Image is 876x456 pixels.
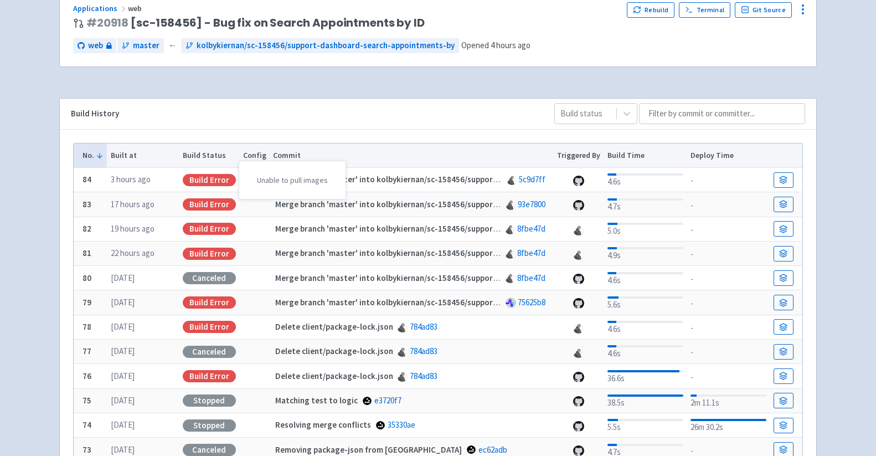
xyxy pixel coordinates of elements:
[774,418,793,433] a: Build Details
[374,395,401,406] a: e3720f7
[111,223,154,234] time: 19 hours ago
[83,371,91,381] b: 76
[111,371,135,381] time: [DATE]
[111,321,135,332] time: [DATE]
[691,172,766,187] div: -
[183,248,236,260] div: Build Error
[117,38,164,53] a: master
[183,174,236,186] div: Build Error
[83,444,91,455] b: 73
[774,270,793,286] a: Build Details
[183,419,236,432] div: Stopped
[71,107,537,120] div: Build History
[774,172,793,188] a: Build Details
[691,246,766,261] div: -
[691,344,766,359] div: -
[691,369,766,384] div: -
[83,273,91,283] b: 80
[111,297,135,308] time: [DATE]
[519,174,545,185] a: 5c9d7ff
[183,272,236,284] div: Canceled
[111,248,154,258] time: 22 hours ago
[607,196,683,213] div: 4.7s
[275,199,635,209] strong: Merge branch 'master' into kolbykiernan/sc-158456/support-dashboard-search-appointments-by
[83,150,104,161] button: No.
[83,419,91,430] b: 74
[607,368,683,385] div: 36.6s
[275,297,635,308] strong: Merge branch 'master' into kolbykiernan/sc-158456/support-dashboard-search-appointments-by
[679,2,730,18] a: Terminal
[128,3,143,13] span: web
[83,346,91,356] b: 77
[107,144,179,168] th: Built at
[607,270,683,287] div: 4.6s
[774,295,793,310] a: Build Details
[607,221,683,238] div: 5.0s
[83,297,91,308] b: 79
[111,444,135,455] time: [DATE]
[83,321,91,332] b: 78
[183,444,236,456] div: Canceled
[517,248,545,258] a: 8fbe47d
[275,248,635,258] strong: Merge branch 'master' into kolbykiernan/sc-158456/support-dashboard-search-appointments-by
[83,199,91,209] b: 83
[111,273,135,283] time: [DATE]
[518,297,545,308] a: 75625b8
[83,395,91,406] b: 75
[478,444,507,455] a: ec62adb
[86,17,425,29] span: [sc-158456] - Bug fix on Search Appointments by ID
[691,271,766,286] div: -
[179,144,239,168] th: Build Status
[691,295,766,310] div: -
[410,346,437,356] a: 784ad83
[774,344,793,360] a: Build Details
[691,222,766,237] div: -
[275,346,393,356] strong: Delete client/package-lock.json
[133,39,159,52] span: master
[275,395,358,406] strong: Matching test to logic
[239,144,270,168] th: Config
[774,197,793,212] a: Build Details
[111,199,154,209] time: 17 hours ago
[88,39,103,52] span: web
[275,419,371,430] strong: Resolving merge conflicts
[607,294,683,311] div: 5.6s
[774,246,793,262] a: Build Details
[183,346,236,358] div: Canceled
[687,144,770,168] th: Deploy Time
[691,320,766,335] div: -
[183,321,236,333] div: Build Error
[111,174,151,185] time: 3 hours ago
[183,198,236,211] div: Build Error
[275,321,393,332] strong: Delete client/package-lock.json
[111,419,135,430] time: [DATE]
[517,273,545,283] a: 8fbe47d
[83,174,91,185] b: 84
[518,199,545,209] a: 93e7800
[691,392,766,409] div: 2m 11.1s
[275,371,393,381] strong: Delete client/package-lock.json
[691,197,766,212] div: -
[183,296,236,309] div: Build Error
[607,245,683,262] div: 4.9s
[607,417,683,434] div: 5.5s
[111,346,135,356] time: [DATE]
[275,223,635,234] strong: Merge branch 'master' into kolbykiernan/sc-158456/support-dashboard-search-appointments-by
[774,319,793,335] a: Build Details
[275,174,635,185] strong: Merge branch 'master' into kolbykiernan/sc-158456/support-dashboard-search-appointments-by
[410,321,437,332] a: 784ad83
[73,38,116,53] a: web
[774,393,793,408] a: Build Details
[83,248,91,258] b: 81
[607,343,683,360] div: 4.6s
[270,144,554,168] th: Commit
[491,40,530,50] time: 4 hours ago
[73,3,128,13] a: Applications
[639,103,805,124] input: Filter by commit or committer...
[388,419,415,430] a: 35330ae
[275,444,462,455] strong: Removing package-json from [GEOGRAPHIC_DATA]
[607,392,683,409] div: 38.5s
[461,40,530,50] span: Opened
[197,39,455,52] span: kolbykiernan/sc-158456/support-dashboard-search-appointments-by
[86,15,128,30] a: #20918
